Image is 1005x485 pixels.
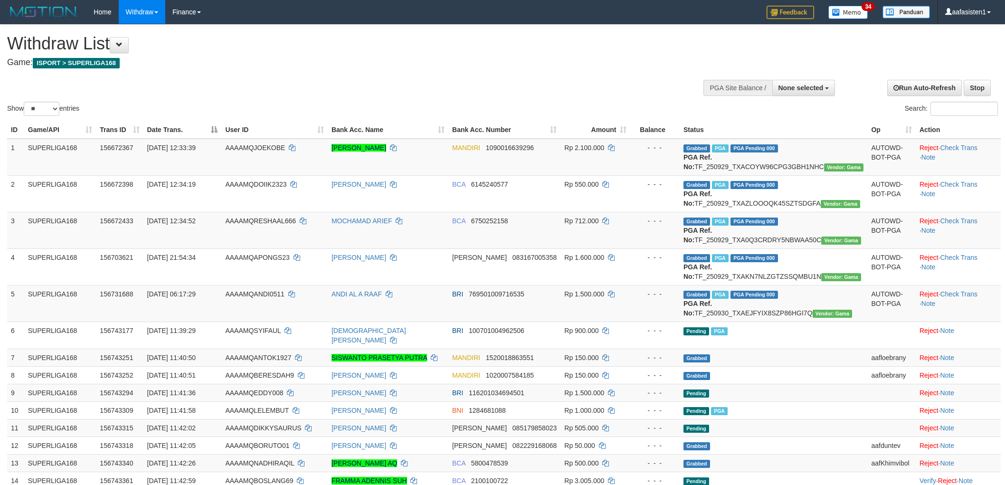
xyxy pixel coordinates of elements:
[938,477,957,485] a: Reject
[452,290,463,298] span: BRI
[867,366,915,384] td: aafloebrany
[100,407,133,414] span: 156743309
[24,121,96,139] th: Game/API: activate to sort column ascending
[564,389,604,397] span: Rp 1.500.000
[703,80,772,96] div: PGA Site Balance /
[940,407,954,414] a: Note
[683,372,710,380] span: Grabbed
[100,354,133,361] span: 156743251
[905,102,998,116] label: Search:
[7,5,79,19] img: MOTION_logo.png
[7,212,24,248] td: 3
[916,454,1001,472] td: ·
[332,217,392,225] a: MOCHAMAD ARIEF
[916,437,1001,454] td: ·
[24,437,96,454] td: SUPERLIGA168
[452,477,465,485] span: BCA
[225,477,293,485] span: AAAAMQBOSLANG69
[225,354,291,361] span: AAAAMQANTOK1927
[920,477,936,485] a: Verify
[683,291,710,299] span: Grabbed
[712,291,729,299] span: Marked by aafromsomean
[862,2,874,11] span: 34
[448,121,560,139] th: Bank Acc. Number: activate to sort column ascending
[680,285,867,322] td: TF_250930_TXAEJFYIX8SZP86HGI7Q
[920,459,939,467] a: Reject
[920,407,939,414] a: Reject
[634,353,676,362] div: - - -
[683,354,710,362] span: Grabbed
[147,389,196,397] span: [DATE] 11:41:36
[634,388,676,398] div: - - -
[469,290,524,298] span: Copy 769501009716535 to clipboard
[225,371,294,379] span: AAAAMQBERESDAH9
[867,212,915,248] td: AUTOWD-BOT-PGA
[920,424,939,432] a: Reject
[147,407,196,414] span: [DATE] 11:41:58
[964,80,991,96] a: Stop
[225,407,289,414] span: AAAAMQLELEMBUT
[683,227,712,244] b: PGA Ref. No:
[471,181,508,188] span: Copy 6145240577 to clipboard
[683,460,710,468] span: Grabbed
[24,285,96,322] td: SUPERLIGA168
[332,477,407,485] a: FRAMMA ADENNIS SUH
[921,153,936,161] a: Note
[920,327,939,334] a: Reject
[920,442,939,449] a: Reject
[564,254,604,261] span: Rp 1.600.000
[916,384,1001,401] td: ·
[225,217,296,225] span: AAAAMQRESHAAL666
[7,454,24,472] td: 13
[486,144,534,152] span: Copy 1090016639296 to clipboard
[147,442,196,449] span: [DATE] 11:42:05
[96,121,143,139] th: Trans ID: activate to sort column ascending
[100,290,133,298] span: 156731688
[680,121,867,139] th: Status
[564,407,604,414] span: Rp 1.000.000
[452,144,480,152] span: MANDIRI
[7,248,24,285] td: 4
[920,371,939,379] a: Reject
[7,34,661,53] h1: Withdraw List
[225,181,286,188] span: AAAAMQDOIIK2323
[7,322,24,349] td: 6
[452,424,507,432] span: [PERSON_NAME]
[147,424,196,432] span: [DATE] 11:42:02
[564,327,598,334] span: Rp 900.000
[940,327,954,334] a: Note
[920,290,939,298] a: Reject
[824,163,864,171] span: Vendor URL: https://trx31.1velocity.biz
[225,144,285,152] span: AAAAMQJOEKOBE
[680,175,867,212] td: TF_250929_TXAZLOOOQK45SZTSDGFA
[7,366,24,384] td: 8
[940,389,954,397] a: Note
[469,327,524,334] span: Copy 100701004962506 to clipboard
[225,424,301,432] span: AAAAMQDIKKYSAURUS
[564,217,598,225] span: Rp 712.000
[821,200,861,208] span: Vendor URL: https://trx31.1velocity.biz
[921,190,936,198] a: Note
[24,322,96,349] td: SUPERLIGA168
[940,442,954,449] a: Note
[512,254,557,261] span: Copy 083167005358 to clipboard
[452,217,465,225] span: BCA
[683,190,712,207] b: PGA Ref. No:
[100,327,133,334] span: 156743177
[7,58,661,67] h4: Game:
[940,181,977,188] a: Check Trans
[332,389,386,397] a: [PERSON_NAME]
[711,327,728,335] span: Marked by aafheankoy
[867,248,915,285] td: AUTOWD-BOT-PGA
[683,390,709,398] span: Pending
[683,218,710,226] span: Grabbed
[920,144,939,152] a: Reject
[940,254,977,261] a: Check Trans
[683,144,710,152] span: Grabbed
[100,424,133,432] span: 156743315
[564,459,598,467] span: Rp 500.000
[940,144,977,152] a: Check Trans
[683,181,710,189] span: Grabbed
[486,371,534,379] span: Copy 1020007584185 to clipboard
[24,175,96,212] td: SUPERLIGA168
